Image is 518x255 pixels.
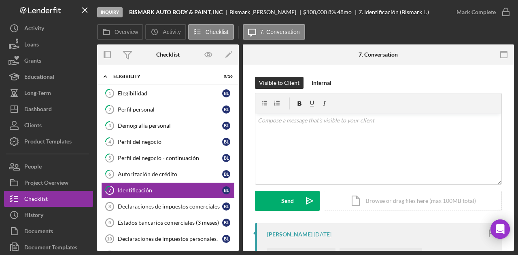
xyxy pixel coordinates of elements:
[115,29,138,35] label: Overview
[101,166,235,182] a: 6Autorización de créditoBL
[24,175,68,193] div: Project Overview
[118,187,222,194] div: Identificación
[156,51,180,58] div: Checklist
[24,133,72,152] div: Product Templates
[108,204,111,209] tspan: 8
[255,77,304,89] button: Visible to Client
[222,154,230,162] div: B L
[4,85,93,101] button: Long-Term
[359,51,398,58] div: 7. Conversation
[101,118,235,134] a: 3Demografía personalBL
[118,90,222,97] div: Elegibilidad
[188,24,234,40] button: Checklist
[4,223,93,239] button: Documents
[24,53,41,71] div: Grants
[145,24,186,40] button: Activity
[24,223,53,241] div: Documents
[4,101,93,117] button: Dashboard
[118,203,222,210] div: Declaraciones de impuestos comerciales
[218,74,233,79] div: 0 / 16
[118,219,222,226] div: Estados bancarios comerciales (3 meses)
[24,207,43,225] div: History
[222,138,230,146] div: B L
[222,202,230,211] div: B L
[24,69,54,87] div: Educational
[4,20,93,36] button: Activity
[101,101,235,118] a: 2Perfil personalBL
[456,4,496,20] div: Mark Complete
[24,85,51,103] div: Long-Term
[4,133,93,150] button: Product Templates
[108,220,111,225] tspan: 9
[4,207,93,223] a: History
[107,236,112,241] tspan: 10
[108,107,111,112] tspan: 2
[222,170,230,178] div: B L
[24,101,52,119] div: Dashboard
[328,9,336,15] div: 8 %
[24,158,42,177] div: People
[118,155,222,161] div: Perfil del negocio - continuación
[118,236,222,242] div: Declaraciones de impuestos personales.
[4,53,93,69] button: Grants
[4,69,93,85] button: Educational
[255,191,320,211] button: Send
[101,198,235,215] a: 8Declaraciones de impuestos comercialesBL
[222,105,230,114] div: B L
[337,9,352,15] div: 48 mo
[4,191,93,207] button: Checklist
[101,231,235,247] a: 10Declaraciones de impuestos personales.BL
[222,89,230,97] div: B L
[108,91,111,96] tspan: 1
[97,7,123,17] div: Inquiry
[308,77,335,89] button: Internal
[4,158,93,175] button: People
[222,219,230,227] div: B L
[101,134,235,150] a: 4Perfil del negocioBL
[118,139,222,145] div: Perfil del negocio
[118,122,222,129] div: Demografía personal
[229,9,303,15] div: Bismark [PERSON_NAME]
[24,36,39,55] div: Loans
[108,139,111,144] tspan: 4
[108,171,111,177] tspan: 6
[222,186,230,194] div: B L
[260,29,300,35] label: 7. Conversation
[267,231,312,238] div: [PERSON_NAME]
[108,155,111,160] tspan: 5
[163,29,180,35] label: Activity
[222,235,230,243] div: B L
[259,77,299,89] div: Visible to Client
[314,231,331,238] time: 2025-07-21 02:22
[4,175,93,191] button: Project Overview
[222,122,230,130] div: B L
[101,85,235,101] a: 1ElegibilidadBL
[113,74,212,79] div: ELIGIBILITY
[24,117,42,135] div: Clients
[4,36,93,53] button: Loans
[101,150,235,166] a: 5Perfil del negocio - continuaciónBL
[4,117,93,133] button: Clients
[448,4,514,20] button: Mark Complete
[243,24,305,40] button: 7. Conversation
[129,9,223,15] b: BISMARK AUTO BODY & PAINT, INC
[97,24,143,40] button: Overview
[359,9,429,15] div: 7. Identificación (Bismark L.)
[108,123,111,128] tspan: 3
[101,182,235,198] a: 7IdentificaciónBL
[24,191,48,209] div: Checklist
[24,20,44,38] div: Activity
[312,77,331,89] div: Internal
